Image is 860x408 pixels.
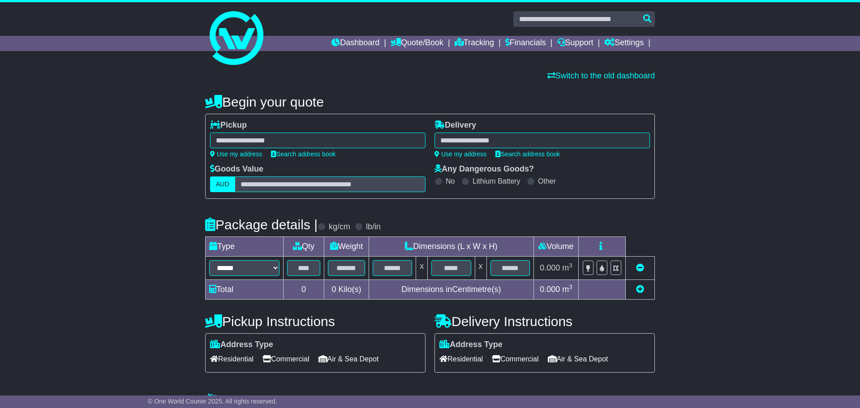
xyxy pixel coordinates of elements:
span: m [562,285,572,294]
label: lb/in [366,222,381,232]
label: kg/cm [329,222,350,232]
td: Dimensions (L x W x H) [369,237,533,257]
sup: 3 [569,262,572,269]
a: Dashboard [331,36,379,51]
a: Support [557,36,593,51]
a: Remove this item [636,263,644,272]
label: Address Type [439,340,503,350]
a: Add new item [636,285,644,294]
label: Lithium Battery [473,177,520,185]
label: Any Dangerous Goods? [434,164,534,174]
h4: Package details | [205,217,318,232]
label: Address Type [210,340,273,350]
label: Goods Value [210,164,263,174]
span: Air & Sea Depot [318,352,379,366]
label: Delivery [434,120,476,130]
a: Settings [604,36,644,51]
td: x [416,257,428,280]
a: Use my address [210,150,262,158]
td: Dimensions in Centimetre(s) [369,280,533,300]
a: Search address book [271,150,335,158]
a: Quote/Book [391,36,443,51]
label: Other [538,177,556,185]
a: Tracking [455,36,494,51]
span: 0 [331,285,336,294]
span: © One World Courier 2025. All rights reserved. [148,398,277,405]
td: Volume [533,237,578,257]
h4: Delivery Instructions [434,314,655,329]
a: Financials [505,36,546,51]
span: Commercial [262,352,309,366]
label: AUD [210,176,235,192]
td: x [475,257,486,280]
td: Qty [283,237,324,257]
span: Commercial [492,352,538,366]
h4: Pickup Instructions [205,314,426,329]
span: Residential [439,352,483,366]
h4: Begin your quote [205,94,655,109]
h4: Warranty & Insurance [205,393,655,408]
span: 0.000 [540,285,560,294]
td: 0 [283,280,324,300]
sup: 3 [569,283,572,290]
span: m [562,263,572,272]
td: Type [206,237,284,257]
span: Air & Sea Depot [548,352,608,366]
td: Kilo(s) [324,280,369,300]
a: Search address book [495,150,560,158]
label: Pickup [210,120,247,130]
td: Weight [324,237,369,257]
span: Residential [210,352,254,366]
a: Switch to the old dashboard [547,71,655,80]
td: Total [206,280,284,300]
span: 0.000 [540,263,560,272]
a: Use my address [434,150,486,158]
label: No [446,177,455,185]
